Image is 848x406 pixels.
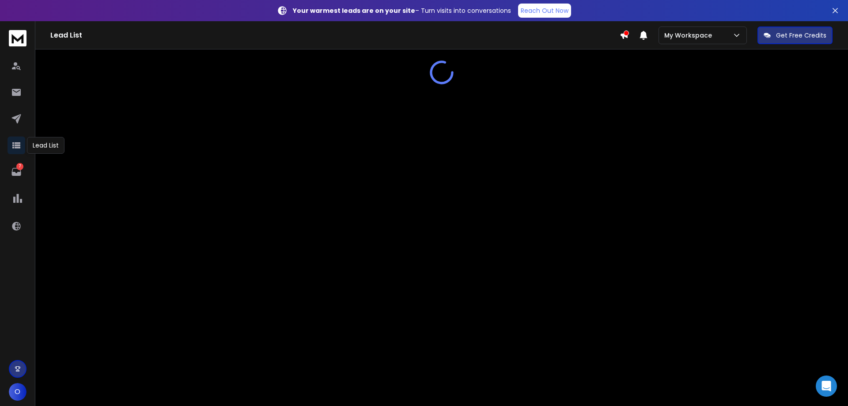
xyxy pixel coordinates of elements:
[9,383,26,401] button: O
[776,31,826,40] p: Get Free Credits
[518,4,571,18] a: Reach Out Now
[757,27,833,44] button: Get Free Credits
[664,31,715,40] p: My Workspace
[9,30,26,46] img: logo
[293,6,415,15] strong: Your warmest leads are on your site
[293,6,511,15] p: – Turn visits into conversations
[816,376,837,397] div: Open Intercom Messenger
[27,137,64,154] div: Lead List
[16,163,23,170] p: 7
[50,30,620,41] h1: Lead List
[521,6,568,15] p: Reach Out Now
[8,163,25,181] a: 7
